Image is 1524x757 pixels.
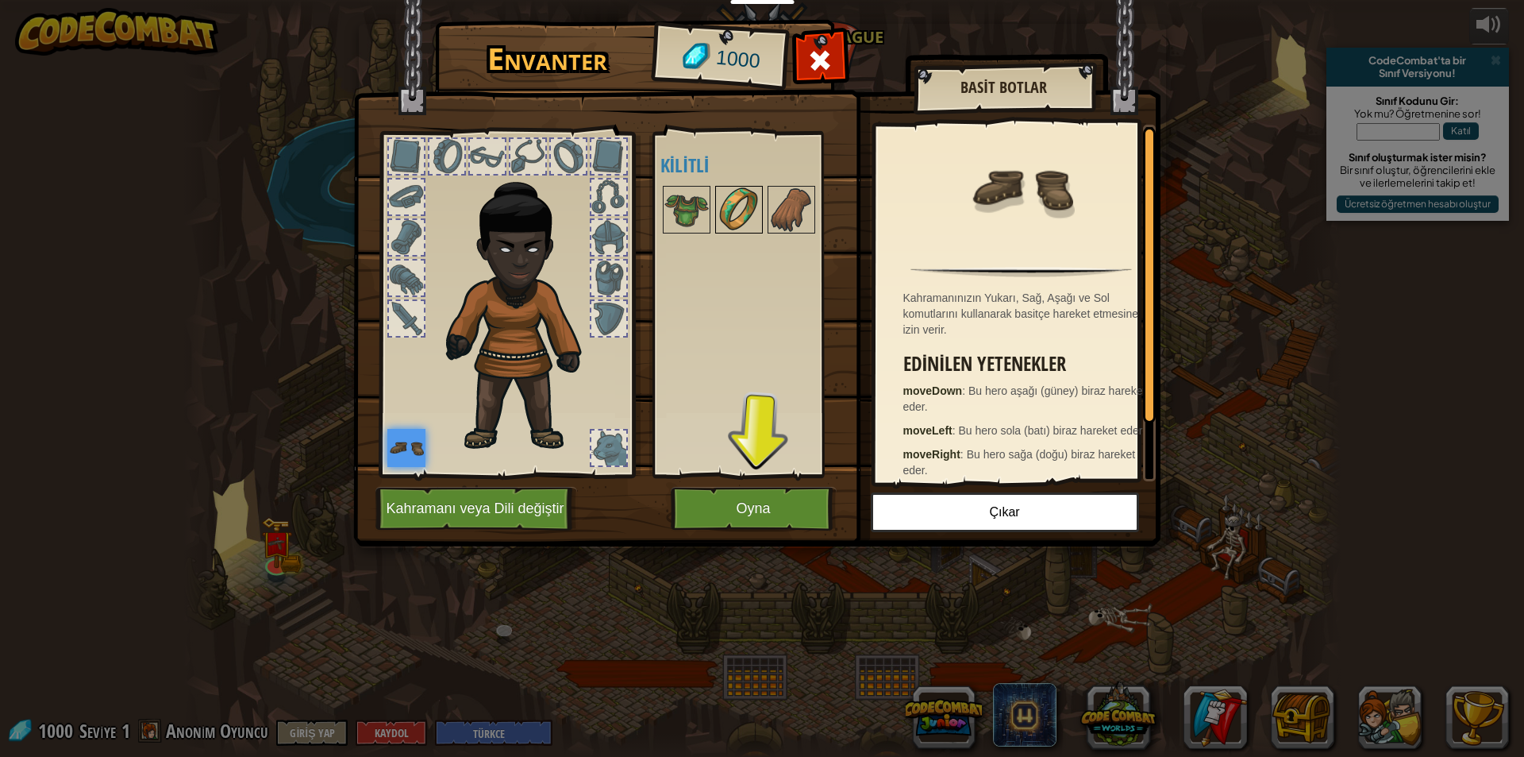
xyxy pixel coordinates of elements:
[929,79,1079,96] h2: Basit Botlar
[903,384,963,397] strong: moveDown
[903,290,1148,338] div: Kahramanınızın Yukarı, Sağ, Aşağı ve Sol komutlarını kullanarak basitçe hareket etmesine izin verir.
[960,448,967,461] span: :
[903,424,952,437] strong: moveLeft
[375,487,577,531] button: Kahramanı veya Dili değiştir
[962,384,968,397] span: :
[903,448,960,461] strong: moveRight
[903,448,1136,477] span: Bu hero sağa (doğu) biraz hareket eder.
[959,424,1145,437] span: Bu hero sola (batı) biraz hareket eder.
[439,162,610,454] img: champion_hair.png
[660,155,860,176] h4: Kilitli
[714,44,761,75] span: 1000
[871,492,1139,532] button: Çıkar
[952,424,959,437] span: :
[446,42,648,75] h1: Envanter
[903,353,1148,375] h3: Edinilen Yetenekler
[970,137,1073,240] img: portrait.png
[387,429,425,467] img: portrait.png
[671,487,837,531] button: Oyna
[664,187,709,232] img: portrait.png
[910,267,1131,277] img: hr.png
[769,187,814,232] img: portrait.png
[717,187,761,232] img: portrait.png
[903,384,1146,413] span: Bu hero aşağı (güney) biraz hareket eder.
